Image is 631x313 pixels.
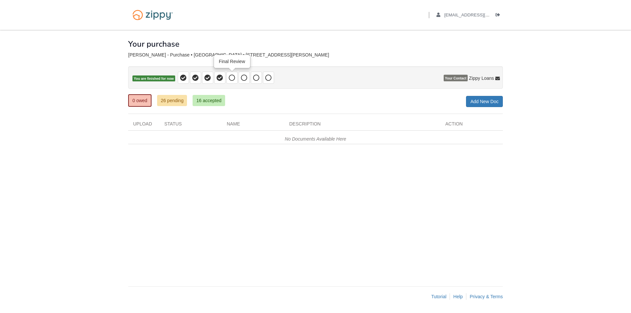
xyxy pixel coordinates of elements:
[436,12,520,19] a: edit profile
[453,294,463,299] a: Help
[285,136,346,142] em: No Documents Available Here
[128,7,177,23] img: Logo
[157,95,187,106] a: 26 pending
[128,94,152,107] a: 0 owed
[128,121,159,130] div: Upload
[128,52,503,58] div: [PERSON_NAME] - Purchase • [GEOGRAPHIC_DATA] • [STREET_ADDRESS][PERSON_NAME]
[444,12,520,17] span: aaboley88@icloud.com
[440,121,503,130] div: Action
[431,294,446,299] a: Tutorial
[193,95,225,106] a: 16 accepted
[469,75,494,81] span: Zippy Loans
[214,55,250,68] div: Final Review
[222,121,284,130] div: Name
[159,121,222,130] div: Status
[444,75,468,81] span: Your Contact
[284,121,440,130] div: Description
[466,96,503,107] a: Add New Doc
[132,76,175,82] span: You are finished for now
[128,40,179,48] h1: Your purchase
[470,294,503,299] a: Privacy & Terms
[496,12,503,19] a: Log out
